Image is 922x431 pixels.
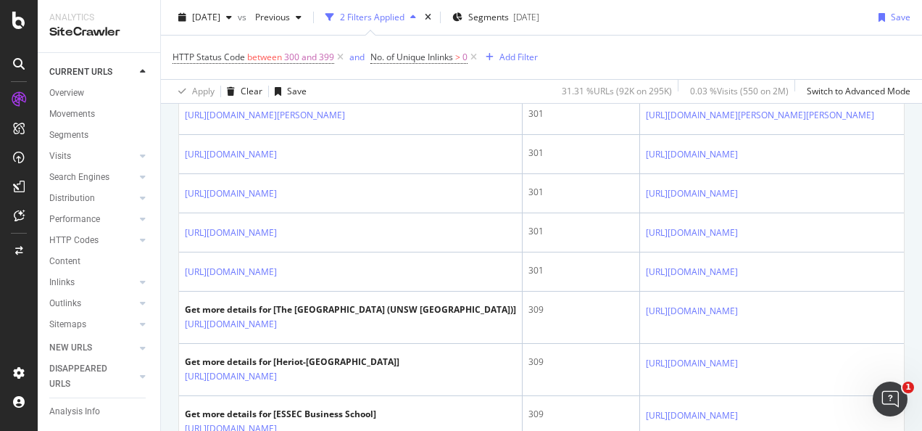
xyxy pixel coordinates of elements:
[49,149,136,164] a: Visits
[807,85,910,97] div: Switch to Advanced Mode
[462,47,468,67] span: 0
[49,128,150,143] a: Segments
[249,11,290,23] span: Previous
[528,186,634,199] div: 301
[49,65,136,80] a: CURRENT URLS
[468,11,509,23] span: Segments
[185,108,345,123] a: [URL][DOMAIN_NAME][PERSON_NAME]
[49,149,71,164] div: Visits
[49,86,150,101] a: Overview
[49,317,86,332] div: Sitemaps
[173,80,215,103] button: Apply
[192,11,220,23] span: 2025 Aug. 9th
[185,408,376,421] div: Get more details for [ESSEC Business School]
[173,51,245,63] span: HTTP Status Code
[49,86,84,101] div: Overview
[646,356,738,371] a: [URL][DOMAIN_NAME]
[902,382,914,393] span: 1
[49,233,136,248] a: HTTP Codes
[528,408,634,421] div: 309
[513,11,539,23] div: [DATE]
[646,147,738,162] a: [URL][DOMAIN_NAME]
[287,85,307,97] div: Save
[480,49,538,66] button: Add Filter
[247,51,282,63] span: between
[241,85,262,97] div: Clear
[185,186,277,201] a: [URL][DOMAIN_NAME]
[49,340,136,356] a: NEW URLS
[173,6,238,29] button: [DATE]
[49,12,149,24] div: Analytics
[528,225,634,238] div: 301
[49,233,99,248] div: HTTP Codes
[49,340,92,356] div: NEW URLS
[49,275,75,290] div: Inlinks
[49,191,95,206] div: Distribution
[49,212,100,227] div: Performance
[646,409,738,423] a: [URL][DOMAIN_NAME]
[49,212,136,227] a: Performance
[49,296,81,311] div: Outlinks
[340,11,404,23] div: 2 Filters Applied
[499,51,538,63] div: Add Filter
[528,356,634,369] div: 309
[873,6,910,29] button: Save
[455,51,460,63] span: >
[320,6,422,29] button: 2 Filters Applied
[49,296,136,311] a: Outlinks
[49,361,122,392] div: DISAPPEARED URLS
[646,265,738,279] a: [URL][DOMAIN_NAME]
[49,275,136,290] a: Inlinks
[690,85,789,97] div: 0.03 % Visits ( 550 on 2M )
[646,108,874,123] a: [URL][DOMAIN_NAME][PERSON_NAME][PERSON_NAME]
[185,265,277,279] a: [URL][DOMAIN_NAME]
[646,226,738,240] a: [URL][DOMAIN_NAME]
[349,50,365,64] button: and
[528,264,634,277] div: 301
[646,186,738,201] a: [URL][DOMAIN_NAME]
[185,317,277,332] a: [URL][DOMAIN_NAME]
[49,191,136,206] a: Distribution
[238,11,249,23] span: vs
[269,80,307,103] button: Save
[49,254,150,269] a: Content
[528,107,634,120] div: 301
[185,369,277,384] a: [URL][DOMAIN_NAME]
[873,382,908,416] iframe: Intercom live chat
[447,6,545,29] button: Segments[DATE]
[49,170,109,185] div: Search Engines
[528,147,634,160] div: 301
[185,356,399,369] div: Get more details for [Heriot-[GEOGRAPHIC_DATA]]
[284,47,334,67] span: 300 and 399
[192,85,215,97] div: Apply
[49,128,88,143] div: Segments
[49,107,150,122] a: Movements
[185,226,277,240] a: [URL][DOMAIN_NAME]
[49,404,150,419] a: Analysis Info
[562,85,672,97] div: 31.31 % URLs ( 92K on 295K )
[221,80,262,103] button: Clear
[646,304,738,319] a: [URL][DOMAIN_NAME]
[49,107,95,122] div: Movements
[801,80,910,103] button: Switch to Advanced Mode
[370,51,453,63] span: No. of Unique Inlinks
[349,51,365,63] div: and
[49,361,136,392] a: DISAPPEARED URLS
[49,65,112,80] div: CURRENT URLS
[49,170,136,185] a: Search Engines
[49,24,149,41] div: SiteCrawler
[422,10,434,25] div: times
[891,11,910,23] div: Save
[528,303,634,316] div: 309
[249,6,307,29] button: Previous
[49,404,100,419] div: Analysis Info
[49,317,136,332] a: Sitemaps
[185,147,277,162] a: [URL][DOMAIN_NAME]
[49,254,80,269] div: Content
[185,303,516,316] div: Get more details for [The [GEOGRAPHIC_DATA] (UNSW [GEOGRAPHIC_DATA])]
